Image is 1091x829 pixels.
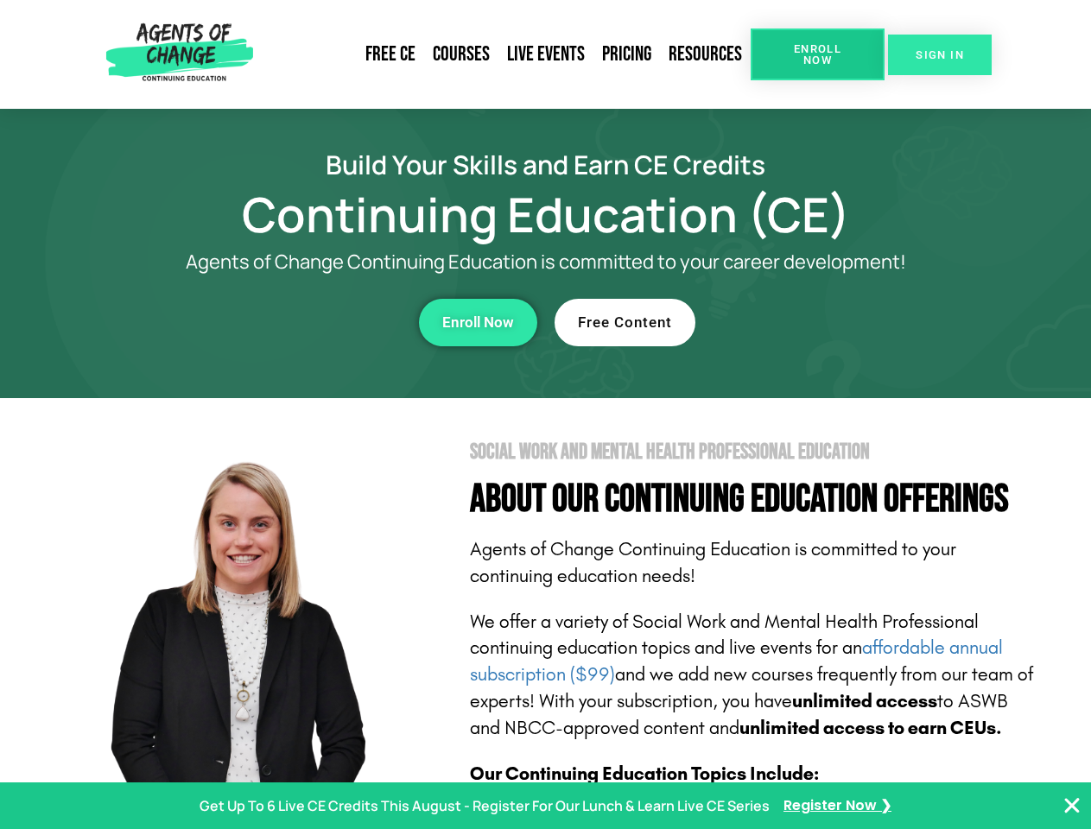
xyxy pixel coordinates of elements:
h1: Continuing Education (CE) [54,194,1038,234]
span: Enroll Now [778,43,857,66]
a: Free CE [357,35,424,74]
span: Agents of Change Continuing Education is committed to your continuing education needs! [470,538,956,587]
h2: Social Work and Mental Health Professional Education [470,441,1038,463]
p: Agents of Change Continuing Education is committed to your career development! [123,251,969,273]
a: Courses [424,35,498,74]
a: Enroll Now [751,28,885,80]
button: Close Banner [1062,795,1082,816]
b: unlimited access [792,690,937,712]
h4: About Our Continuing Education Offerings [470,480,1038,519]
b: unlimited access to earn CEUs. [739,717,1002,739]
a: Free Content [555,299,695,346]
span: Enroll Now [442,315,514,330]
span: SIGN IN [916,49,964,60]
nav: Menu [260,35,751,74]
p: Get Up To 6 Live CE Credits This August - Register For Our Lunch & Learn Live CE Series [200,794,770,819]
a: Live Events [498,35,593,74]
h2: Build Your Skills and Earn CE Credits [54,152,1038,177]
a: Resources [660,35,751,74]
a: SIGN IN [888,35,992,75]
b: Our Continuing Education Topics Include: [470,763,819,785]
span: Free Content [578,315,672,330]
p: We offer a variety of Social Work and Mental Health Professional continuing education topics and ... [470,609,1038,742]
a: Enroll Now [419,299,537,346]
a: Register Now ❯ [783,794,891,819]
a: Pricing [593,35,660,74]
